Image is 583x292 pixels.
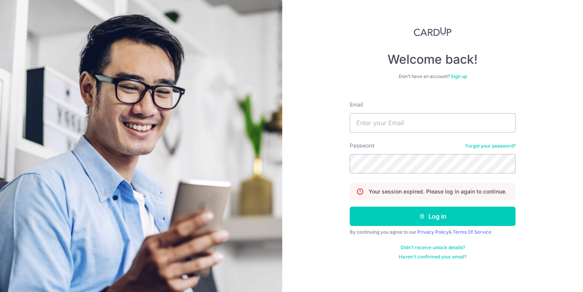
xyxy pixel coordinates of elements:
[399,254,467,260] a: Haven't confirmed your email?
[369,188,507,195] p: Your session expired. Please log in again to continue.
[350,142,374,149] label: Password
[451,73,467,79] a: Sign up
[453,229,491,235] a: Terms Of Service
[350,101,363,109] label: Email
[350,113,516,132] input: Enter your Email
[465,143,516,149] a: Forgot your password?
[417,229,449,235] a: Privacy Policy
[350,229,516,235] div: By continuing you agree to our &
[350,73,516,80] div: Don’t have an account?
[401,244,465,251] a: Didn't receive unlock details?
[414,27,452,36] img: CardUp Logo
[350,52,516,67] h4: Welcome back!
[350,207,516,226] button: Log in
